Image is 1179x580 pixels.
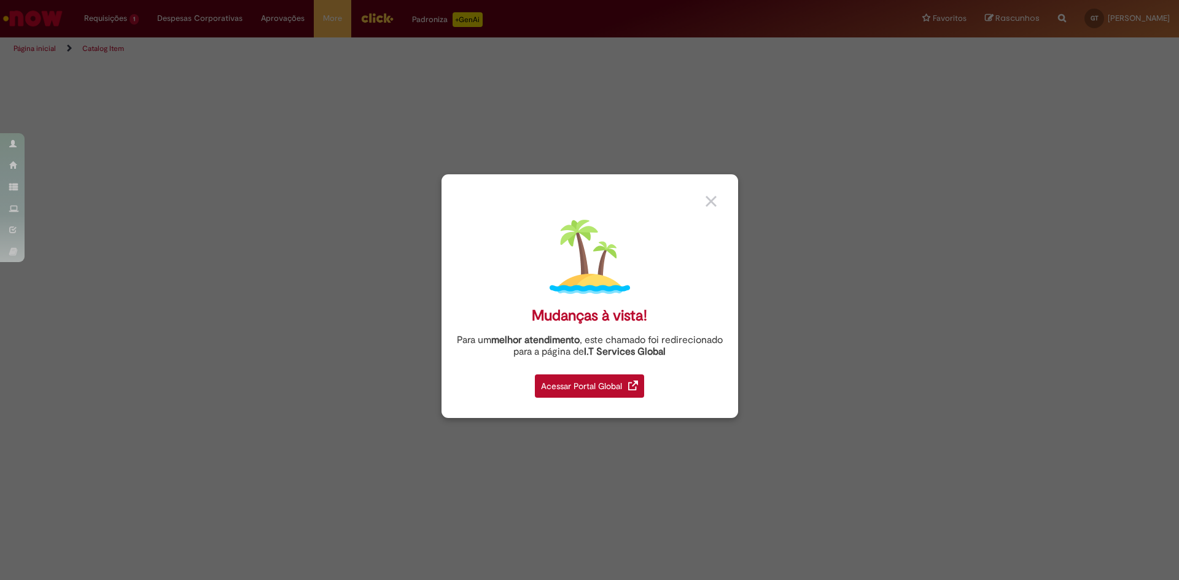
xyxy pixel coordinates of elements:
[706,196,717,207] img: close_button_grey.png
[628,381,638,390] img: redirect_link.png
[451,334,729,358] div: Para um , este chamado foi redirecionado para a página de
[532,307,647,325] div: Mudanças à vista!
[584,339,666,358] a: I.T Services Global
[491,334,580,346] strong: melhor atendimento
[550,217,630,297] img: island.png
[535,374,644,398] div: Acessar Portal Global
[535,368,644,398] a: Acessar Portal Global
